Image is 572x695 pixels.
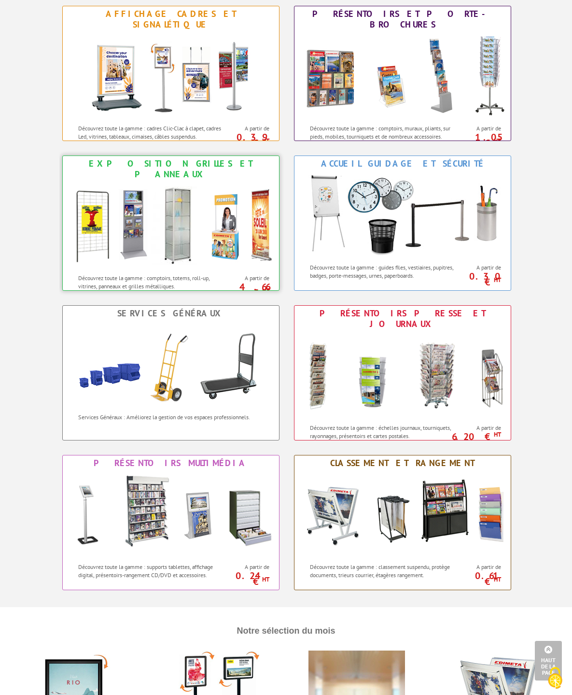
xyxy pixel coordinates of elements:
p: Découvrez toute la gamme : échelles journaux, tourniquets, rayonnages, présentoirs et cartes post... [310,424,454,440]
img: Accueil Guidage et Sécurité [296,171,509,258]
span: A partir de [457,264,501,271]
img: Services Généraux [65,321,277,408]
img: Classement et Rangement [296,471,509,558]
a: Présentoirs et Porte-brochures Présentoirs et Porte-brochures Découvrez toute la gamme : comptoir... [294,6,511,141]
a: Accueil Guidage et Sécurité Accueil Guidage et Sécurité Découvrez toute la gamme : guides files, ... [294,156,511,291]
sup: HT [262,575,269,583]
img: Présentoirs Multimédia [65,471,277,558]
p: 0.24 € [220,573,269,584]
div: Présentoirs et Porte-brochures [297,9,508,30]
span: A partir de [225,125,269,132]
p: 1.05 € [452,134,501,146]
div: Services Généraux [65,308,277,319]
span: A partir de [457,424,501,432]
span: A partir de [225,274,269,282]
img: Présentoirs Presse et Journaux [296,332,509,419]
a: Présentoirs Presse et Journaux Présentoirs Presse et Journaux Découvrez toute la gamme : échelles... [294,305,511,440]
img: Exposition Grilles et Panneaux [65,182,277,269]
div: Classement et Rangement [297,458,508,468]
div: Présentoirs Multimédia [65,458,277,468]
div: Accueil Guidage et Sécurité [297,158,508,169]
p: 6.20 € [452,434,501,440]
div: Présentoirs Presse et Journaux [297,308,508,329]
a: Services Généraux Services Généraux Services Généraux : Améliorez la gestion de vos espaces profe... [62,305,279,440]
sup: HT [494,276,501,284]
h4: Notre Sélection du mois [14,617,559,646]
img: Présentoirs et Porte-brochures [296,32,509,119]
p: Découvrez toute la gamme : cadres Clic-Clac à clapet, cadres Led, vitrines, tableaux, cimaises, c... [78,124,222,141]
a: Haut de la page [535,641,562,681]
sup: HT [262,137,269,145]
p: 0.61 € [452,573,501,584]
p: Découvrez toute la gamme : comptoirs, muraux, pliants, sur pieds, mobiles, tourniquets et de nomb... [310,124,454,141]
button: Cookies (fenêtre modale) [538,662,572,695]
p: Découvrez toute la gamme : classement suspendu, protège documents, trieurs courrier, étagères ran... [310,563,454,579]
sup: HT [494,137,501,145]
span: A partir de [225,563,269,571]
a: Classement et Rangement Classement et Rangement Découvrez toute la gamme : classement suspendu, p... [294,455,511,590]
img: Affichage Cadres et Signalétique [82,32,260,119]
a: Affichage Cadres et Signalétique Affichage Cadres et Signalétique Découvrez toute la gamme : cadr... [62,6,279,141]
span: A partir de [457,125,501,132]
img: Cookies (fenêtre modale) [543,666,567,690]
sup: HT [494,430,501,439]
p: Services Généraux : Améliorez la gestion de vos espaces professionnels. [78,413,276,421]
p: Découvrez toute la gamme : supports tablettes, affichage digital, présentoirs-rangement CD/DVD et... [78,563,222,579]
div: Exposition Grilles et Panneaux [65,158,277,180]
p: 0.39 € [220,134,269,146]
p: Découvrez toute la gamme : guides files, vestiaires, pupitres, badges, porte-messages, urnes, pap... [310,263,454,280]
sup: HT [262,286,269,295]
p: 0.30 € [452,273,501,285]
p: Découvrez toute la gamme : comptoirs, totems, roll-up, vitrines, panneaux et grilles métalliques. [78,274,222,290]
span: A partir de [457,563,501,571]
a: Présentoirs Multimédia Présentoirs Multimédia Découvrez toute la gamme : supports tablettes, affi... [62,455,279,590]
p: 4.66 € [220,284,269,296]
div: Affichage Cadres et Signalétique [65,9,277,30]
sup: HT [494,575,501,583]
a: Exposition Grilles et Panneaux Exposition Grilles et Panneaux Découvrez toute la gamme : comptoir... [62,156,279,291]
